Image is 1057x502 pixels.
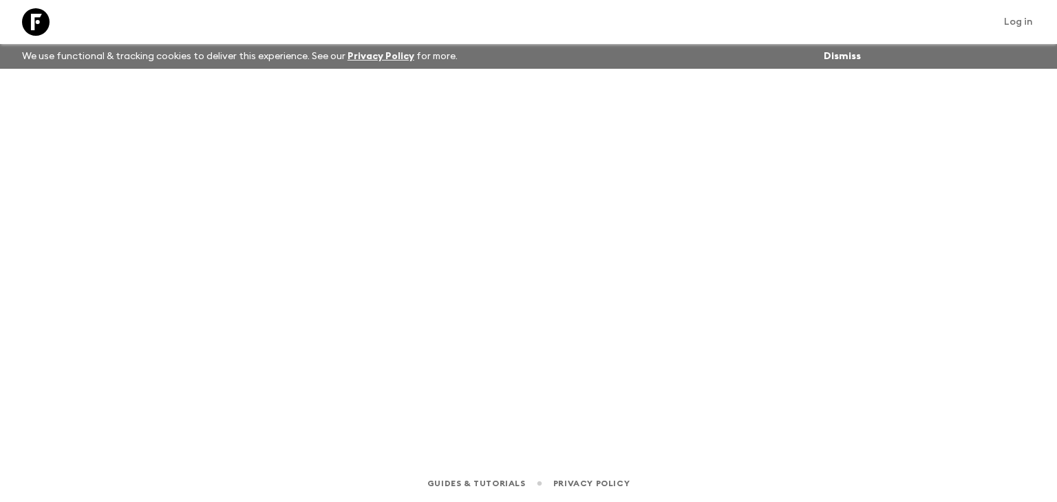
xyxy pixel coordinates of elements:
a: Log in [996,12,1040,32]
button: Dismiss [820,47,864,66]
a: Privacy Policy [553,476,630,491]
a: Privacy Policy [348,52,414,61]
a: Guides & Tutorials [427,476,526,491]
p: We use functional & tracking cookies to deliver this experience. See our for more. [17,44,463,69]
